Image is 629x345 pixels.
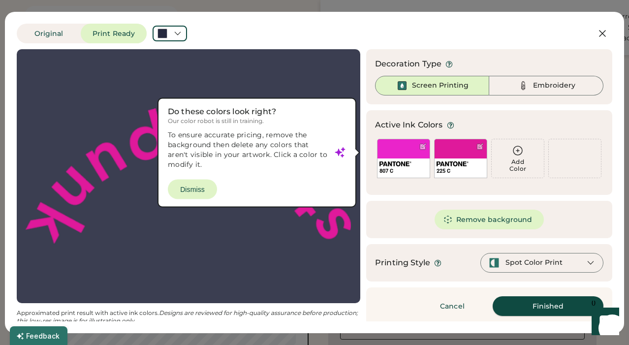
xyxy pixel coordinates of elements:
img: 1024px-Pantone_logo.svg.png [379,161,411,166]
div: Screen Printing [412,81,469,91]
div: Active Ink Colors [375,119,443,131]
div: 807 C [379,167,428,175]
button: Cancel [418,296,487,316]
img: Ink%20-%20Selected.svg [396,80,408,92]
button: Remove background [435,210,544,229]
button: Finished [493,296,603,316]
button: Print Ready [81,24,147,43]
div: Spot Color Print [505,258,563,268]
div: Printing Style [375,257,430,269]
img: 1024px-Pantone_logo.svg.png [437,161,469,166]
em: Designs are reviewed for high-quality assurance before production; this low-res image is for illu... [17,309,359,324]
button: Original [17,24,81,43]
div: Decoration Type [375,58,441,70]
div: 225 C [437,167,485,175]
img: spot-color-green.svg [489,257,500,268]
div: Add Color [492,158,544,172]
img: Thread%20-%20Unselected.svg [517,80,529,92]
div: Approximated print result with active ink colors. [17,309,360,325]
div: Embroidery [533,81,575,91]
iframe: Front Chat [582,301,625,343]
